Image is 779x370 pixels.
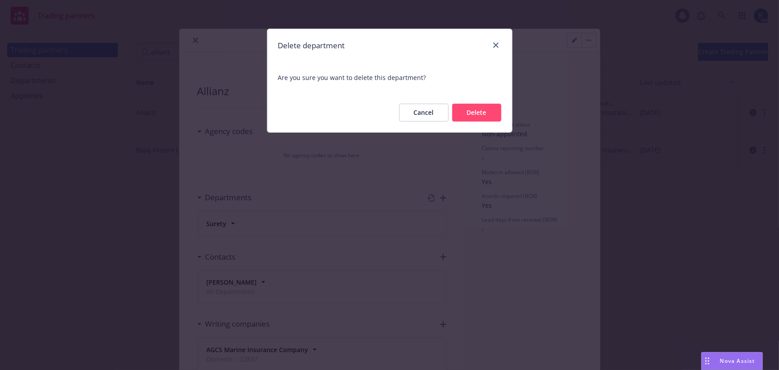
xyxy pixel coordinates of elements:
span: Are you sure you want to delete this department? [267,62,512,93]
span: Nova Assist [720,357,755,365]
div: Drag to move [702,353,713,370]
a: close [491,40,501,50]
button: Cancel [399,104,449,122]
button: Nova Assist [701,352,763,370]
button: Delete [452,104,501,122]
h1: Delete department [278,40,345,51]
